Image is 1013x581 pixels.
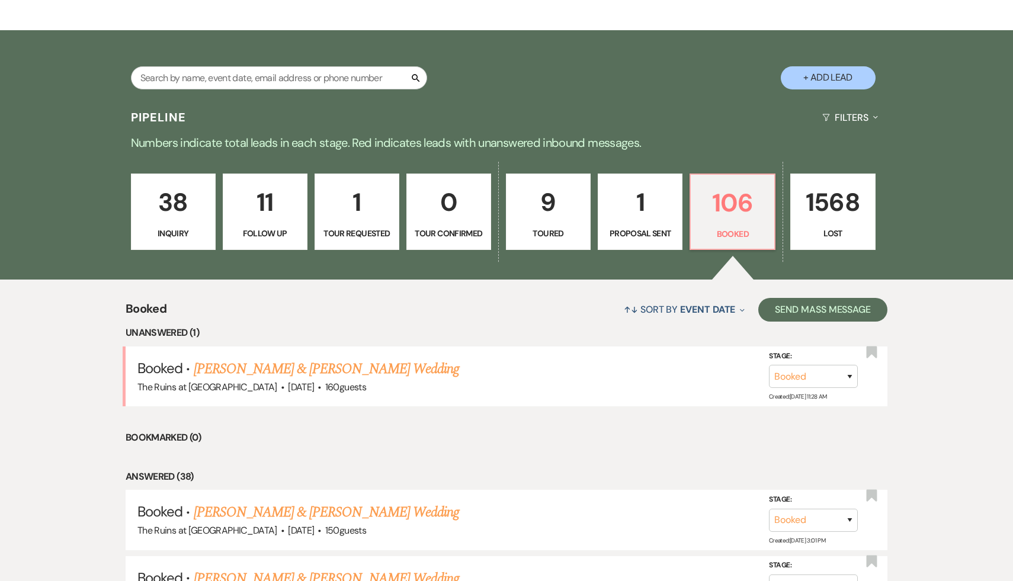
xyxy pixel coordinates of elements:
p: Lost [798,227,867,240]
a: 106Booked [690,174,775,251]
p: 38 [139,182,208,222]
a: [PERSON_NAME] & [PERSON_NAME] Wedding [194,358,459,380]
a: 9Toured [506,174,591,251]
a: 11Follow Up [223,174,307,251]
a: 1568Lost [790,174,875,251]
p: Toured [514,227,583,240]
p: 11 [230,182,300,222]
span: [DATE] [288,524,314,537]
li: Bookmarked (0) [126,430,887,445]
p: Follow Up [230,227,300,240]
li: Answered (38) [126,469,887,484]
span: The Ruins at [GEOGRAPHIC_DATA] [137,381,277,393]
p: 106 [698,183,767,223]
p: Numbers indicate total leads in each stage. Red indicates leads with unanswered inbound messages. [80,133,933,152]
a: 0Tour Confirmed [406,174,491,251]
p: 1 [605,182,675,222]
a: 1Proposal Sent [598,174,682,251]
a: [PERSON_NAME] & [PERSON_NAME] Wedding [194,502,459,523]
label: Stage: [769,349,858,362]
p: 1568 [798,182,867,222]
h3: Pipeline [131,109,187,126]
label: Stage: [769,493,858,506]
p: 1 [322,182,392,222]
p: 0 [414,182,483,222]
span: Created: [DATE] 3:01 PM [769,536,825,544]
span: ↑↓ [624,303,638,316]
p: Proposal Sent [605,227,675,240]
label: Stage: [769,559,858,572]
span: 150 guests [325,524,366,537]
button: + Add Lead [781,66,876,89]
span: Booked [137,502,182,521]
span: The Ruins at [GEOGRAPHIC_DATA] [137,524,277,537]
span: 160 guests [325,381,366,393]
span: [DATE] [288,381,314,393]
p: Tour Confirmed [414,227,483,240]
button: Send Mass Message [758,298,887,322]
a: 1Tour Requested [315,174,399,251]
span: Booked [137,359,182,377]
button: Sort By Event Date [619,294,749,325]
button: Filters [818,102,882,133]
p: Inquiry [139,227,208,240]
a: 38Inquiry [131,174,216,251]
p: Booked [698,227,767,240]
span: Created: [DATE] 11:28 AM [769,393,826,400]
li: Unanswered (1) [126,325,887,341]
p: 9 [514,182,583,222]
span: Booked [126,300,166,325]
input: Search by name, event date, email address or phone number [131,66,427,89]
p: Tour Requested [322,227,392,240]
span: Event Date [680,303,735,316]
